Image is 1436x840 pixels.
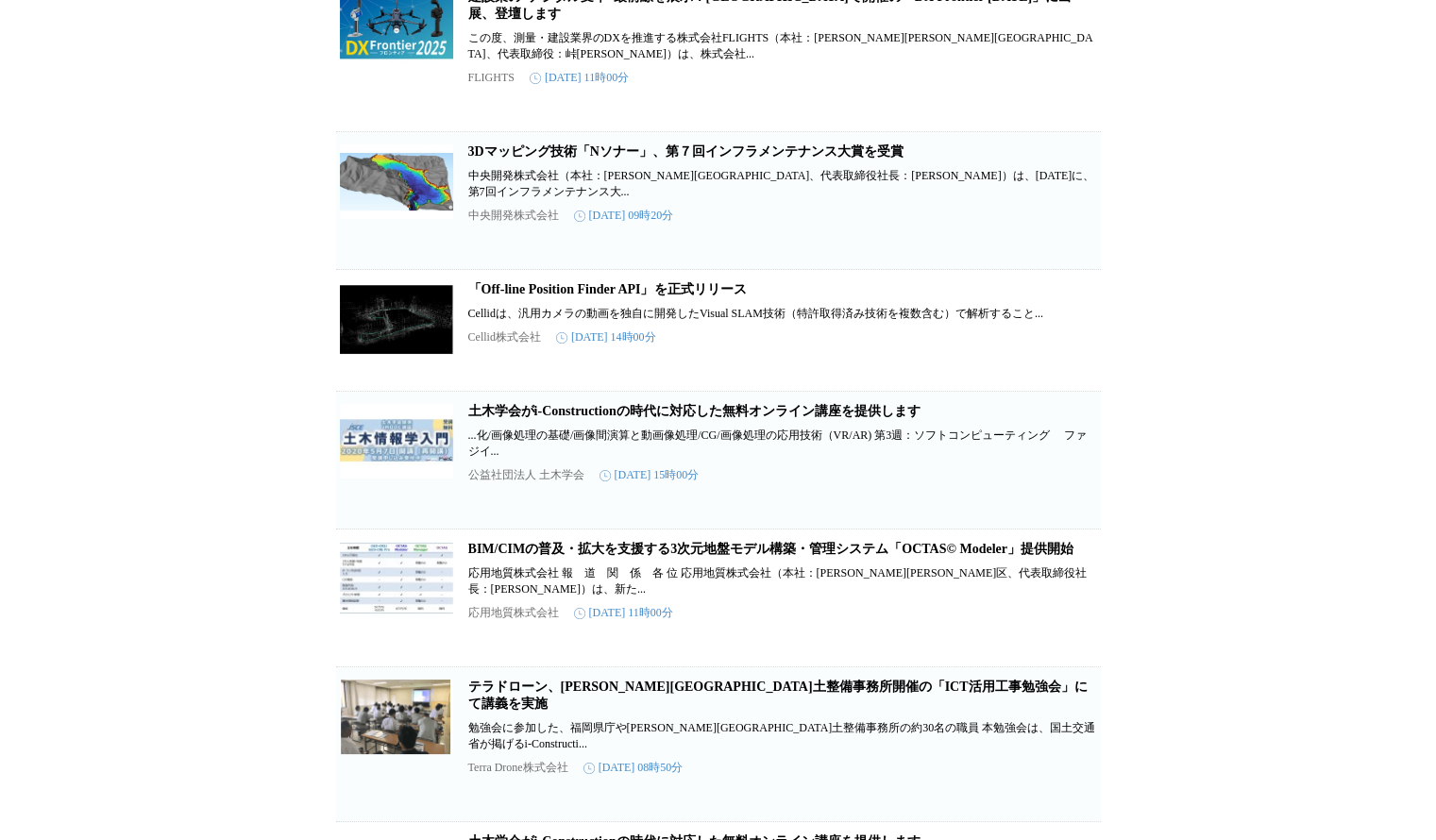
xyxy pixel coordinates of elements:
[574,208,674,224] time: [DATE] 09時20分
[468,467,584,483] p: 公益社団法人 土木学会
[583,760,684,776] time: [DATE] 08時50分
[468,329,541,345] p: Cellid株式会社
[468,605,559,621] p: 応用地質株式会社
[468,306,1097,322] p: Cellidは、汎用カメラの動画を独自に開発したVisual SLAM技術（特許取得済み技術を複数含む）で解析すること...
[340,403,453,479] img: 土木学会がi-Constructionの時代に対応した無料オンライン講座を提供します
[468,71,515,85] p: FLIGHTS
[468,144,904,159] a: 3Dマッピング技術「Nソナー」、第７回インフラメンテナンス大賞を受賞
[530,70,629,86] time: [DATE] 11時00分
[340,541,453,616] img: BIM/CIMの普及・拡大を支援する3次元地盤モデル構築・管理システム「OCTAS© Modeler」提供開始
[468,404,921,418] a: 土木学会がi-Constructionの時代に対応した無料オンライン講座を提供します
[468,208,559,224] p: 中央開発株式会社
[468,542,1073,556] a: BIM/CIMの普及・拡大を支援する3次元地盤モデル構築・管理システム「OCTAS© Modeler」提供開始
[468,720,1097,752] p: 勉強会に参加した、福岡県庁や[PERSON_NAME][GEOGRAPHIC_DATA]土整備事務所の約30名の職員 本勉強会は、国土交通省が掲げるi-Constructi...
[340,679,453,754] img: テラドローン、朝倉県土整備事務所開催の「ICT活用工事勉強会」にて講義を実施
[468,168,1097,200] p: 中央開発株式会社（本社：[PERSON_NAME][GEOGRAPHIC_DATA]、代表取締役社長：[PERSON_NAME]）は、[DATE]に、第7回インフラメンテナンス大...
[574,605,673,621] time: [DATE] 11時00分
[556,329,656,345] time: [DATE] 14時00分
[340,281,453,357] img: 「Off-line Position Finder API」を正式リリース
[340,143,453,219] img: 3Dマッピング技術「Nソナー」、第７回インフラメンテナンス大賞を受賞
[468,30,1097,62] p: この度、測量・建設業界のDXを推進する株式会社FLIGHTS（本社：[PERSON_NAME][PERSON_NAME][GEOGRAPHIC_DATA]、代表取締役：峠[PERSON_NAME...
[468,428,1097,460] p: ...化/画像処理の基礎/画像間演算と動画像処理/CG/画像処理の応用技術（VR/AR) 第3週：ソフトコンピューティング ファジイ...
[468,760,568,776] p: Terra Drone株式会社
[468,680,1088,711] a: テラドローン、[PERSON_NAME][GEOGRAPHIC_DATA]土整備事務所開催の「ICT活用工事勉強会」にて講義を実施
[468,282,747,296] a: 「Off-line Position Finder API」を正式リリース
[600,467,700,483] time: [DATE] 15時00分
[468,565,1097,597] p: 応用地質株式会社 報 道 関 係 各 位 応用地質株式会社（本社：[PERSON_NAME][PERSON_NAME]区、代表取締役社長：[PERSON_NAME]）は、新た...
